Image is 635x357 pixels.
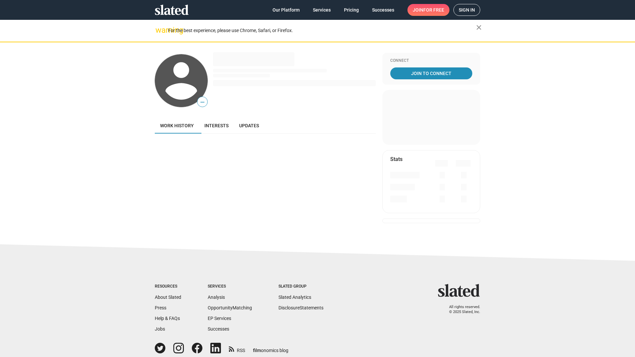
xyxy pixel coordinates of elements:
span: Pricing [344,4,359,16]
a: Analysis [208,295,225,300]
a: Jobs [155,326,165,332]
div: For the best experience, please use Chrome, Safari, or Firefox. [168,26,476,35]
div: Slated Group [278,284,323,289]
a: Interests [199,118,234,134]
a: EP Services [208,316,231,321]
div: Services [208,284,252,289]
span: Our Platform [273,4,300,16]
span: Interests [204,123,229,128]
span: Join [413,4,444,16]
a: Help & FAQs [155,316,180,321]
div: Connect [390,58,472,63]
div: Resources [155,284,181,289]
span: for free [423,4,444,16]
a: DisclosureStatements [278,305,323,310]
span: Work history [160,123,194,128]
mat-card-title: Stats [390,156,402,163]
a: Press [155,305,166,310]
a: OpportunityMatching [208,305,252,310]
span: — [197,98,207,106]
a: Updates [234,118,264,134]
a: Our Platform [267,4,305,16]
span: Updates [239,123,259,128]
a: RSS [229,343,245,354]
a: Joinfor free [407,4,449,16]
mat-icon: close [475,23,483,31]
a: Join To Connect [390,67,472,79]
a: Services [308,4,336,16]
a: About Slated [155,295,181,300]
a: Sign in [453,4,480,16]
span: Sign in [459,4,475,16]
mat-icon: warning [155,26,163,34]
span: film [253,348,261,353]
a: Successes [367,4,400,16]
span: Join To Connect [392,67,471,79]
a: Slated Analytics [278,295,311,300]
a: Successes [208,326,229,332]
span: Services [313,4,331,16]
p: All rights reserved. © 2025 Slated, Inc. [442,305,480,314]
a: Work history [155,118,199,134]
span: Successes [372,4,394,16]
a: filmonomics blog [253,342,288,354]
a: Pricing [339,4,364,16]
